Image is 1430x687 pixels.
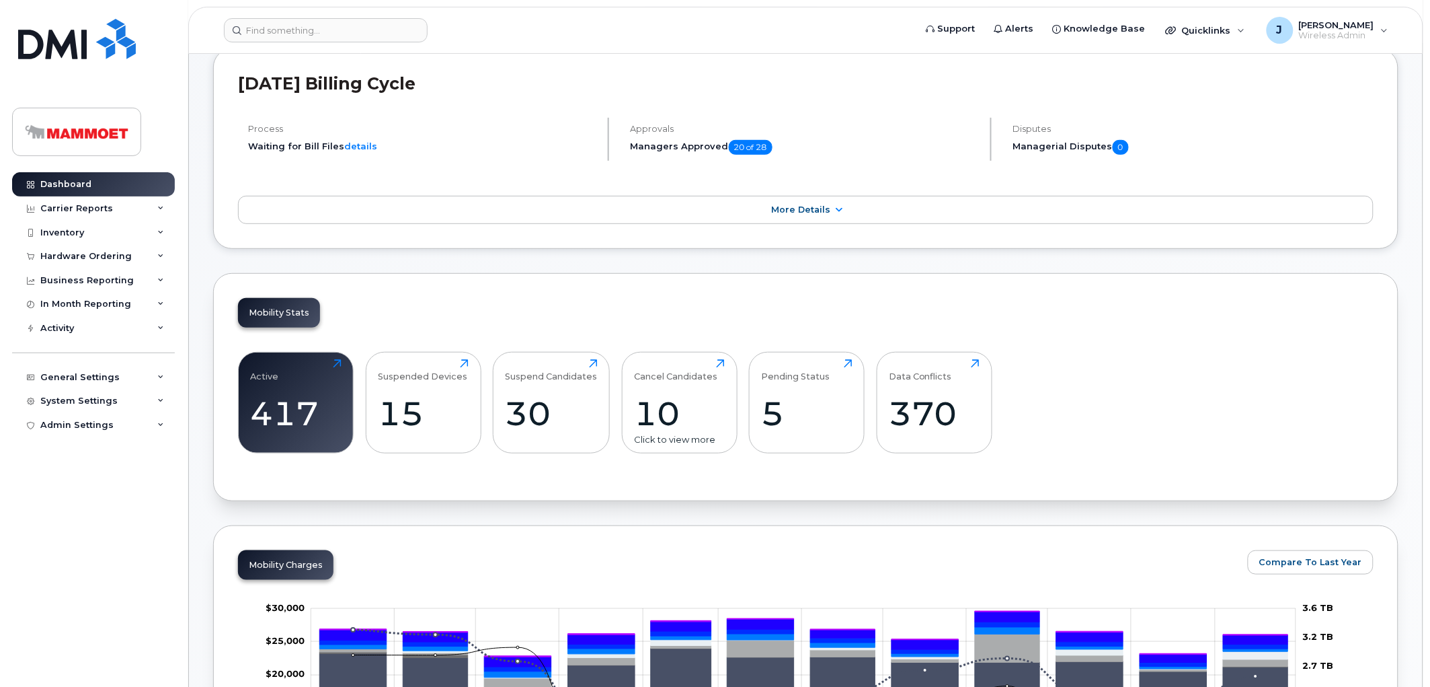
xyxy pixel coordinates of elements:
div: Click to view more [634,433,725,446]
span: More Details [772,205,831,215]
input: Find something... [224,18,428,42]
g: HST [320,612,1289,667]
a: Cancel Candidates10Click to view more [634,359,725,445]
span: Knowledge Base [1064,22,1146,36]
div: Pending Status [762,359,830,382]
tspan: 2.7 TB [1303,660,1334,671]
h5: Managers Approved [631,140,979,155]
tspan: $20,000 [266,669,305,680]
tspan: $25,000 [266,635,305,646]
div: 15 [378,394,469,433]
a: Suspend Candidates30 [506,359,598,445]
div: Suspend Candidates [506,359,598,382]
tspan: $30,000 [266,602,305,613]
h2: [DATE] Billing Cycle [238,73,1374,94]
tspan: 3.6 TB [1303,602,1334,613]
div: 5 [762,394,852,433]
span: J [1277,22,1283,38]
div: Cancel Candidates [634,359,717,382]
span: Support [938,22,976,36]
a: Knowledge Base [1043,15,1155,42]
iframe: Messenger Launcher [1372,628,1420,677]
g: Hardware [320,635,1289,679]
span: Alerts [1006,22,1034,36]
g: $0 [266,669,305,680]
span: Compare To Last Year [1259,556,1362,569]
li: Waiting for Bill Files [248,140,596,153]
h4: Process [248,124,596,134]
h4: Approvals [631,124,979,134]
div: 417 [251,394,342,433]
h5: Managerial Disputes [1013,140,1374,155]
button: Compare To Last Year [1248,550,1374,575]
div: 370 [889,394,980,433]
div: 30 [506,394,598,433]
span: 20 of 28 [729,140,772,155]
span: Quicklinks [1182,25,1231,36]
tspan: 3.2 TB [1303,631,1334,642]
span: 0 [1113,140,1129,155]
div: Data Conflicts [889,359,952,382]
div: 10 [634,394,725,433]
a: details [344,141,377,151]
a: Data Conflicts370 [889,359,980,445]
a: Pending Status5 [762,359,852,445]
span: [PERSON_NAME] [1299,20,1374,30]
div: Quicklinks [1156,17,1255,44]
a: Active417 [251,359,342,445]
g: $0 [266,602,305,613]
div: Jithin [1257,17,1398,44]
g: GST [320,622,1289,672]
div: Suspended Devices [378,359,467,382]
a: Alerts [985,15,1043,42]
h4: Disputes [1013,124,1374,134]
a: Suspended Devices15 [378,359,469,445]
span: Wireless Admin [1299,30,1374,41]
div: Active [251,359,279,382]
g: $0 [266,635,305,646]
a: Support [917,15,985,42]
